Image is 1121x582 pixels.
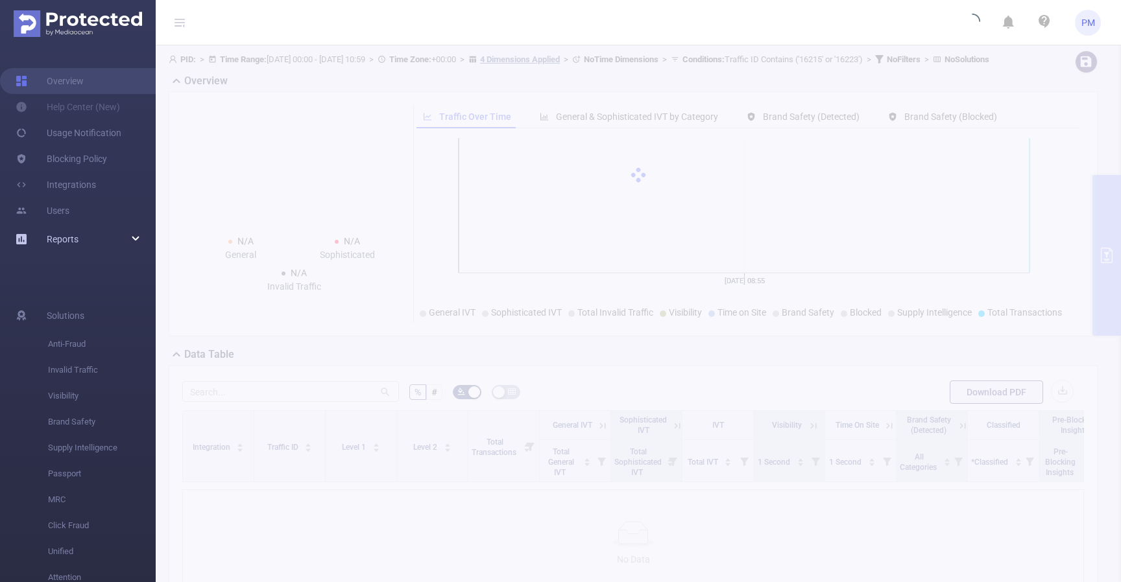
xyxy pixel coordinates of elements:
[48,357,156,383] span: Invalid Traffic
[16,198,69,224] a: Users
[48,487,156,513] span: MRC
[48,461,156,487] span: Passport
[47,226,78,252] a: Reports
[16,68,84,94] a: Overview
[48,409,156,435] span: Brand Safety
[16,120,121,146] a: Usage Notification
[48,435,156,461] span: Supply Intelligence
[1081,10,1095,36] span: PM
[965,14,980,32] i: icon: loading
[16,172,96,198] a: Integrations
[48,513,156,539] span: Click Fraud
[47,234,78,244] span: Reports
[48,331,156,357] span: Anti-Fraud
[48,539,156,565] span: Unified
[48,383,156,409] span: Visibility
[14,10,142,37] img: Protected Media
[16,146,107,172] a: Blocking Policy
[47,303,84,329] span: Solutions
